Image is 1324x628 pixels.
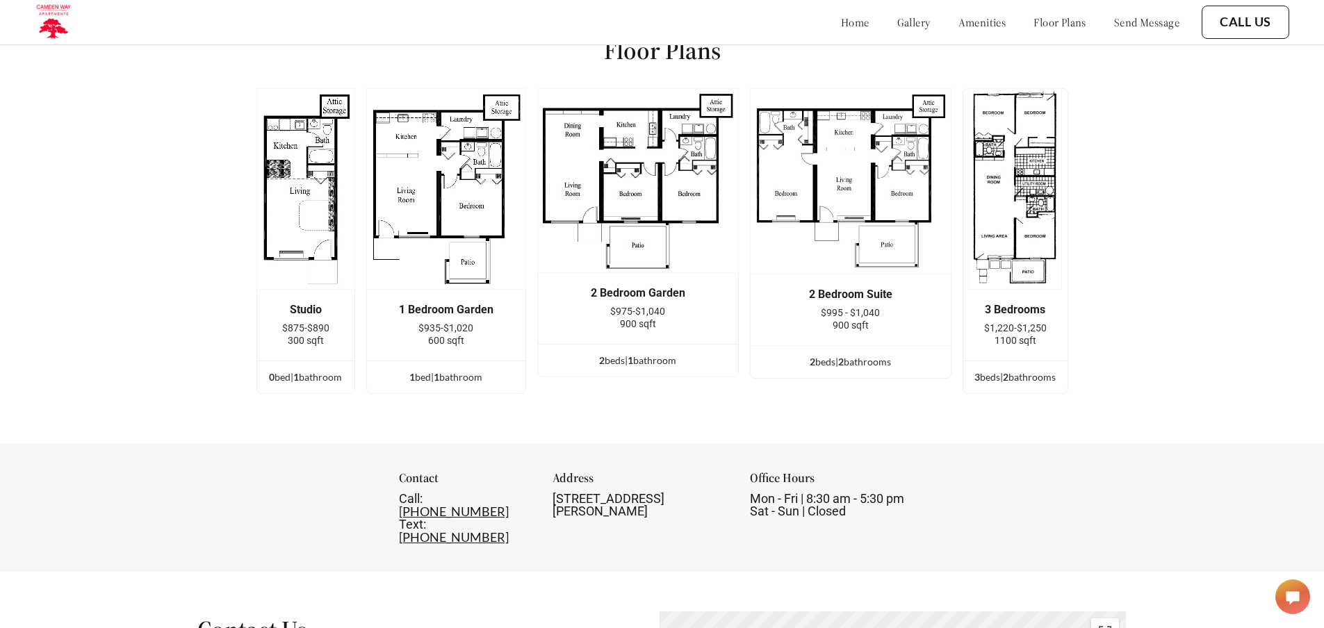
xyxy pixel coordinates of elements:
div: Office Hours [750,472,925,493]
span: 1 [628,354,633,366]
span: $1,220-$1,250 [984,322,1047,333]
div: bed | bathroom [257,370,354,385]
a: floor plans [1033,15,1086,29]
span: 0 [269,371,275,383]
a: [PHONE_NUMBER] [399,504,509,519]
span: 2 [838,356,844,367]
span: 2 [1003,371,1008,383]
span: 1100 sqft [995,335,1036,346]
div: [STREET_ADDRESS][PERSON_NAME] [553,493,728,518]
span: 2 [810,356,815,367]
img: example [537,88,739,273]
div: Contact [399,472,530,493]
span: $935-$1,020 [418,322,473,333]
a: gallery [897,15,931,29]
span: 600 sqft [428,335,464,346]
a: Call Us [1220,15,1271,30]
span: Call: [399,491,423,506]
div: bed s | bathroom s [751,354,951,370]
div: 1 Bedroom Garden [388,304,505,316]
span: 1 [293,371,299,383]
button: Call Us [1202,6,1289,39]
h1: Floor Plans [604,35,721,66]
div: Mon - Fri | 8:30 am - 5:30 pm [750,493,925,518]
div: bed s | bathroom [538,353,738,368]
div: bed | bathroom [367,370,525,385]
span: 2 [599,354,605,366]
span: $975-$1,040 [610,306,665,317]
span: $995 - $1,040 [821,307,880,318]
span: 900 sqft [620,318,656,329]
span: $875-$890 [282,322,329,333]
img: camden_logo.png [35,3,72,41]
div: bed s | bathroom s [963,370,1068,385]
span: 900 sqft [833,320,869,331]
span: Sat - Sun | Closed [750,504,846,518]
div: 3 Bedrooms [984,304,1047,316]
span: 300 sqft [288,335,324,346]
span: 3 [974,371,980,383]
a: home [841,15,869,29]
div: 2 Bedroom Suite [771,288,930,301]
img: example [256,88,355,290]
span: 1 [409,371,415,383]
a: [PHONE_NUMBER] [399,529,509,545]
div: 2 Bedroom Garden [559,287,717,299]
a: amenities [958,15,1006,29]
a: send message [1114,15,1179,29]
img: example [750,88,951,274]
div: Studio [278,304,334,316]
img: example [366,88,526,290]
img: example [968,88,1062,290]
div: Address [553,472,728,493]
span: Text: [399,517,426,531]
span: 1 [434,371,439,383]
